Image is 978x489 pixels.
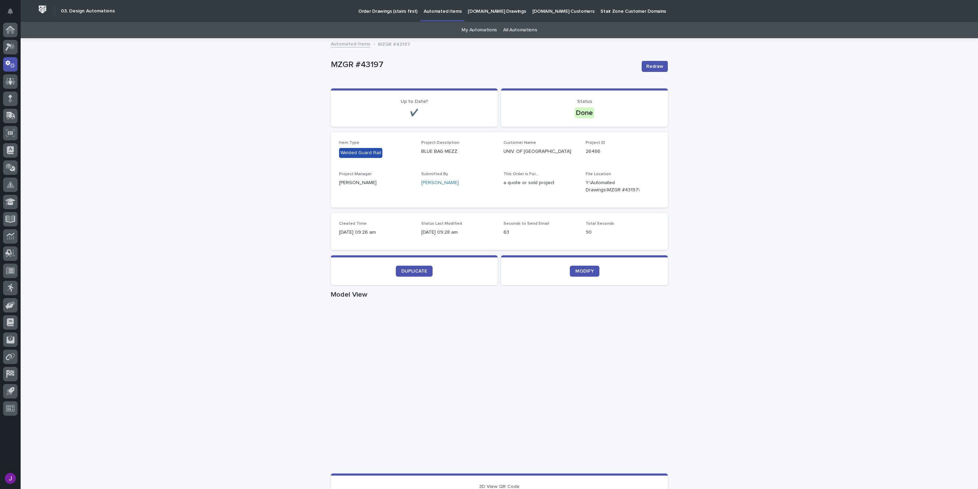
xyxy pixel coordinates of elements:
a: My Automations [461,22,497,38]
span: Project Manager [339,172,372,176]
span: Submitted By [421,172,448,176]
p: [DATE] 09:26 am [339,229,413,236]
span: Total Seconds [586,222,614,226]
a: DUPLICATE [396,266,433,277]
div: Done [575,107,594,118]
p: 63 [503,229,577,236]
div: Notifications [9,8,18,19]
button: Redraw [642,61,668,72]
: Y:\Automated Drawings\MZGR #43197\ [586,179,643,194]
span: Redraw [646,63,663,70]
span: This Order is For... [503,172,539,176]
p: MZGR #43197 [378,40,410,47]
p: [DATE] 09:28 am [421,229,495,236]
p: 26486 [586,148,660,155]
p: 90 [586,229,660,236]
button: users-avatar [3,471,18,486]
h2: 03. Design Automations [61,8,115,14]
span: Project ID [586,141,605,145]
span: 3D View QR Code [479,484,520,489]
img: Workspace Logo [36,3,49,16]
p: a quote or sold project [503,179,577,187]
p: MZGR #43197 [331,60,636,70]
span: Up to Date? [401,99,428,104]
a: Automated Items [331,40,370,47]
span: Status [577,99,592,104]
span: DUPLICATE [401,269,427,274]
p: [PERSON_NAME] [339,179,413,187]
span: Customer Name [503,141,536,145]
button: Notifications [3,4,18,19]
a: MODIFY [570,266,599,277]
p: UNIV. OF [GEOGRAPHIC_DATA] [503,148,577,155]
span: Created Time [339,222,367,226]
a: All Automations [503,22,537,38]
span: MODIFY [575,269,594,274]
p: ✔️ [339,109,489,117]
h1: Model View [331,290,668,299]
span: Status Last Modified [421,222,462,226]
iframe: Model View [331,301,668,474]
span: File Location [586,172,611,176]
div: Welded Guard Rail [339,148,382,158]
p: BLUE BAG MEZZ [421,148,495,155]
a: [PERSON_NAME] [421,179,459,187]
span: Project Description [421,141,459,145]
span: Item Type [339,141,359,145]
span: Seconds to Send Email [503,222,549,226]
